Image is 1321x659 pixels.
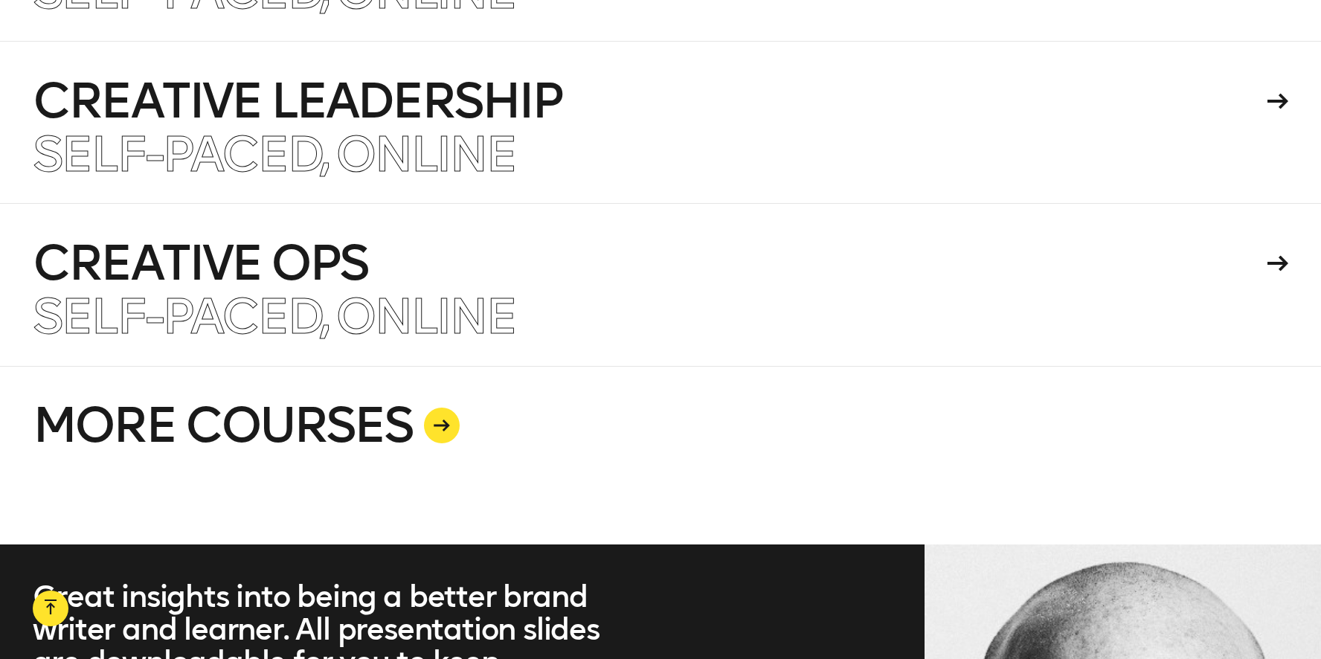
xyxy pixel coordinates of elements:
h4: Creative Ops [33,240,1261,287]
span: Self-paced, Online [33,287,515,346]
span: Self-paced, Online [33,125,515,184]
a: MORE COURSES [33,366,1288,544]
h4: Creative Leadership [33,77,1261,125]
